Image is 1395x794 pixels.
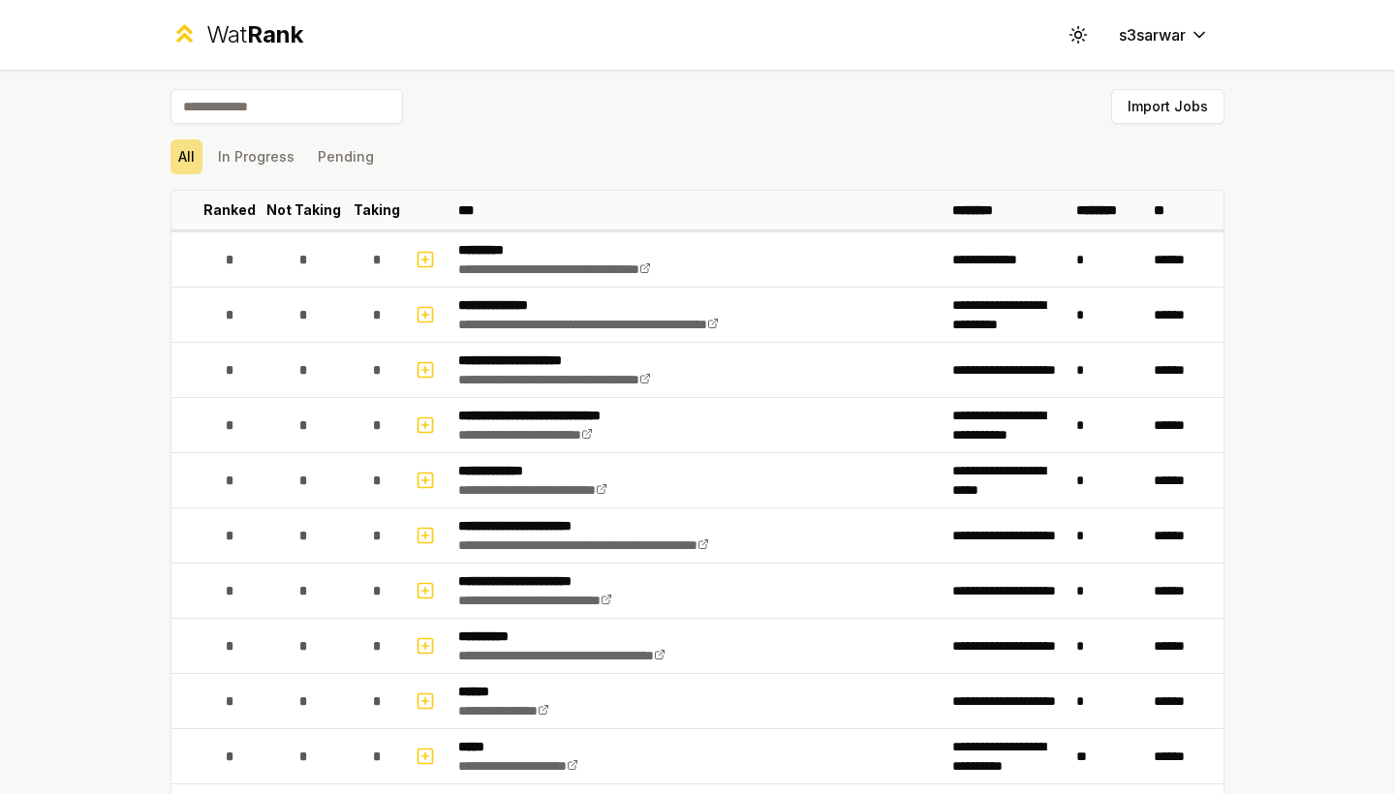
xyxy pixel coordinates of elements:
p: Taking [354,200,400,220]
button: Pending [310,139,382,174]
div: Wat [206,19,303,50]
p: Not Taking [266,200,341,220]
button: Import Jobs [1111,89,1224,124]
button: All [170,139,202,174]
span: Rank [247,20,303,48]
p: Ranked [203,200,256,220]
button: s3sarwar [1103,17,1224,52]
button: In Progress [210,139,302,174]
span: s3sarwar [1119,23,1186,46]
a: WatRank [170,19,303,50]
